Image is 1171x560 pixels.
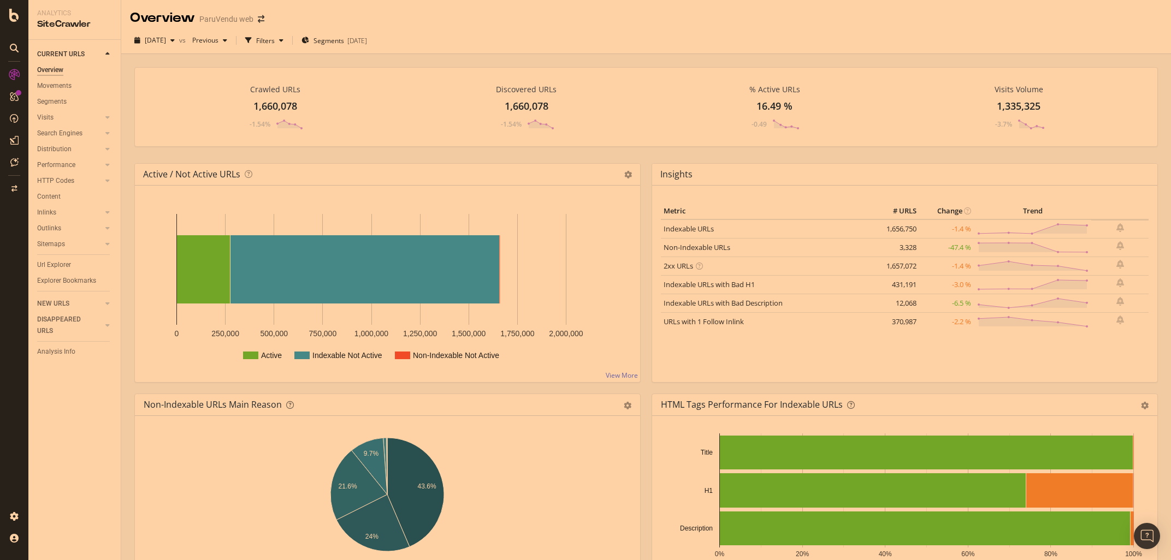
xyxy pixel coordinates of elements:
h4: Insights [660,167,693,182]
svg: A chart. [144,203,631,373]
div: gear [1141,402,1149,409]
div: Crawled URLs [250,84,300,95]
th: Metric [661,203,876,219]
text: 20% [796,550,809,558]
a: Inlinks [37,207,102,218]
td: 1,656,750 [876,219,919,239]
div: bell-plus [1116,241,1124,250]
div: % Active URLs [749,84,800,95]
div: HTTP Codes [37,175,74,187]
h4: Active / Not Active URLs [143,167,240,182]
text: 0 [175,329,179,338]
td: 370,987 [876,312,919,331]
a: 2xx URLs [664,261,693,271]
div: DISAPPEARED URLS [37,314,92,337]
div: -1.54% [501,120,522,129]
a: Indexable URLs with Bad H1 [664,279,755,289]
text: Non-Indexable Not Active [413,351,499,360]
a: Content [37,191,113,202]
text: 2,000,000 [549,329,583,338]
text: H1 [705,487,713,495]
text: 9.7% [364,450,379,457]
text: Active [261,351,282,360]
text: 1,750,000 [500,329,534,338]
td: -2.2 % [919,312,974,331]
div: SiteCrawler [37,18,112,31]
div: Overview [130,9,195,27]
a: Indexable URLs with Bad Description [664,298,783,308]
div: -0.49 [752,120,767,129]
a: Performance [37,159,102,171]
div: NEW URLS [37,298,69,309]
th: Trend [974,203,1091,219]
div: Segments [37,96,67,108]
td: -3.0 % [919,275,974,294]
div: Url Explorer [37,259,71,271]
text: 1,250,000 [403,329,437,338]
div: ParuVendu web [199,14,253,25]
a: CURRENT URLS [37,49,102,60]
td: 3,328 [876,238,919,257]
text: Title [701,449,713,456]
th: # URLS [876,203,919,219]
div: Visits Volume [995,84,1043,95]
div: bell-plus [1116,260,1124,269]
div: Outlinks [37,223,61,234]
div: 1,660,078 [505,99,548,114]
text: 24% [365,533,378,540]
div: -1.54% [250,120,270,129]
a: URLs with 1 Follow Inlink [664,317,744,326]
div: -3.7% [995,120,1012,129]
div: Inlinks [37,207,56,218]
td: 1,657,072 [876,257,919,275]
span: vs [179,35,188,45]
text: 1,500,000 [452,329,486,338]
div: Search Engines [37,128,82,139]
text: 21.6% [339,482,357,490]
div: Sitemaps [37,239,65,250]
div: bell-plus [1116,315,1124,324]
text: 750,000 [309,329,337,338]
div: Analysis Info [37,346,75,358]
button: Filters [241,32,288,49]
td: -6.5 % [919,294,974,312]
div: bell-plus [1116,297,1124,306]
th: Change [919,203,974,219]
div: Distribution [37,144,72,155]
svg: A chart. [144,433,631,560]
div: Overview [37,64,63,76]
span: 2025 Aug. 15th [145,35,166,45]
a: DISAPPEARED URLS [37,314,102,337]
div: 1,660,078 [253,99,297,114]
a: Sitemaps [37,239,102,250]
i: Options [624,171,632,178]
text: 250,000 [211,329,239,338]
a: Search Engines [37,128,102,139]
div: bell-plus [1116,223,1124,232]
a: Analysis Info [37,346,113,358]
span: Previous [188,35,218,45]
a: Overview [37,64,113,76]
text: 500,000 [260,329,288,338]
div: [DATE] [347,36,367,45]
div: Analytics [37,9,112,18]
div: arrow-right-arrow-left [258,15,264,23]
button: Segments[DATE] [297,32,371,49]
text: 43.6% [418,482,436,490]
div: gear [624,402,631,409]
div: Movements [37,80,72,92]
div: Content [37,191,61,202]
a: View More [606,371,638,380]
text: Indexable Not Active [312,351,382,360]
a: Segments [37,96,113,108]
a: Movements [37,80,113,92]
a: HTTP Codes [37,175,102,187]
text: 100% [1125,550,1142,558]
svg: A chart. [661,433,1149,560]
div: Filters [256,36,275,45]
text: 80% [1044,550,1057,558]
div: 1,335,325 [997,99,1040,114]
